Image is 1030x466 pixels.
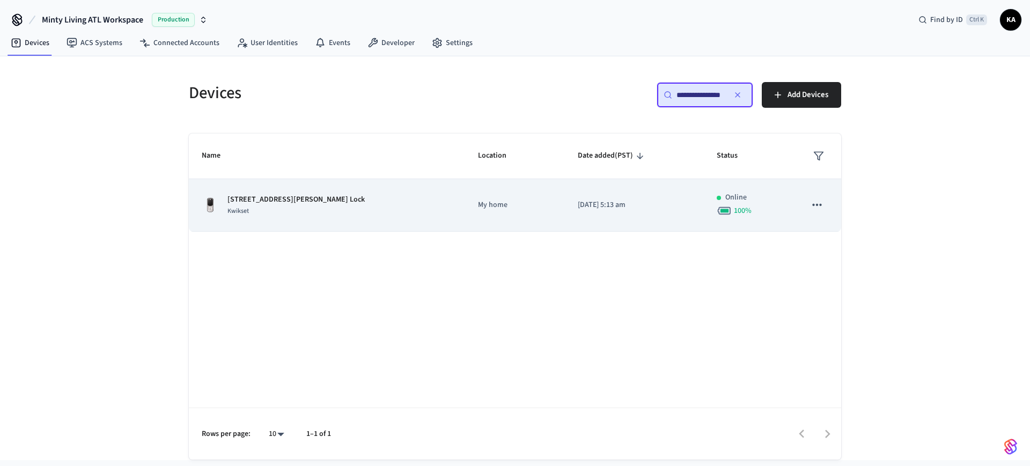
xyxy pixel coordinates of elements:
p: My home [478,199,552,211]
a: Connected Accounts [131,33,228,53]
a: Devices [2,33,58,53]
span: Ctrl K [966,14,987,25]
a: Settings [423,33,481,53]
p: Online [725,192,747,203]
span: Add Devices [788,88,828,102]
a: ACS Systems [58,33,131,53]
p: [STREET_ADDRESS][PERSON_NAME] Lock [227,194,365,205]
div: 10 [263,426,289,442]
table: sticky table [189,134,841,232]
button: Add Devices [762,82,841,108]
img: SeamLogoGradient.69752ec5.svg [1004,438,1017,455]
span: Date added(PST) [578,147,647,164]
span: Name [202,147,234,164]
span: Production [152,13,195,27]
p: 1–1 of 1 [306,428,331,440]
button: KA [1000,9,1021,31]
div: Find by IDCtrl K [910,10,996,29]
a: Developer [359,33,423,53]
span: Minty Living ATL Workspace [42,13,143,26]
span: KA [1001,10,1020,29]
span: Kwikset [227,206,249,216]
h5: Devices [189,82,509,104]
span: Find by ID [930,14,963,25]
a: Events [306,33,359,53]
p: [DATE] 5:13 am [578,199,691,211]
p: Rows per page: [202,428,251,440]
img: Yale Assure Touchscreen Wifi Smart Lock, Satin Nickel, Front [202,197,219,214]
a: User Identities [228,33,306,53]
span: 100 % [734,205,752,216]
span: Location [478,147,520,164]
span: Status [717,147,752,164]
